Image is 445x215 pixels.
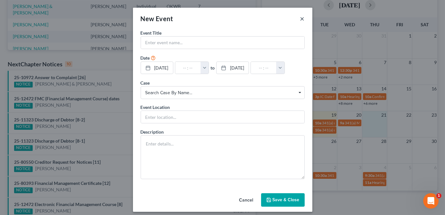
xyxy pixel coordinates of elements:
button: Save & Close [261,193,305,207]
input: -- : -- [251,62,276,74]
span: 1 [436,193,441,198]
label: Date [141,54,150,61]
button: Cancel [234,194,259,207]
label: Case [141,79,150,86]
label: Event Location [141,104,170,111]
label: to [210,64,215,71]
label: Description [141,128,164,135]
span: Search case by name... [145,89,300,96]
input: Enter location... [141,111,304,123]
iframe: Intercom live chat [423,193,439,209]
span: Select box activate [141,86,305,99]
span: Event Title [141,30,162,36]
input: Enter event name... [141,37,304,49]
input: -- : -- [175,62,201,74]
button: × [300,15,305,22]
a: [DATE] [217,62,249,74]
a: [DATE] [141,62,173,74]
span: New Event [141,15,173,22]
